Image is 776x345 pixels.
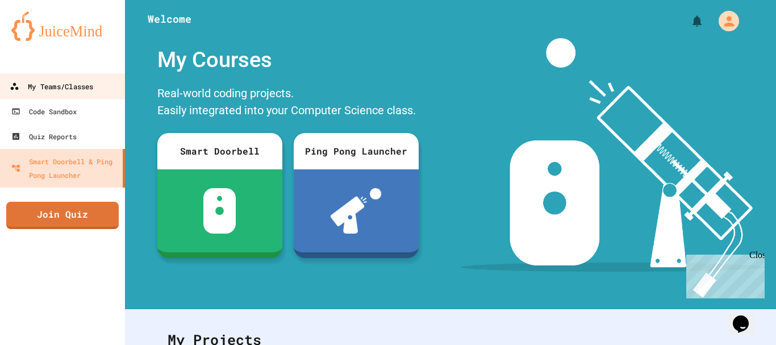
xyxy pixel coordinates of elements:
[331,188,381,234] img: ppl-with-ball.png
[5,5,78,72] div: Chat with us now!Close
[11,155,118,182] div: Smart Doorbell & Ping Pong Launcher
[461,38,765,298] img: banner-image-my-projects.png
[157,133,282,169] div: Smart Doorbell
[11,105,77,118] div: Code Sandbox
[10,80,93,94] div: My Teams/Classes
[11,130,77,143] div: Quiz Reports
[294,133,419,169] div: Ping Pong Launcher
[669,11,707,31] div: My Notifications
[11,11,114,41] img: logo-orange.svg
[728,300,765,334] iframe: chat widget
[6,202,119,229] a: Join Quiz
[707,8,742,34] div: My Account
[152,82,424,124] div: Real-world coding projects. Easily integrated into your Computer Science class.
[682,250,765,298] iframe: chat widget
[203,188,236,234] img: sdb-white.svg
[152,38,424,82] div: My Courses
